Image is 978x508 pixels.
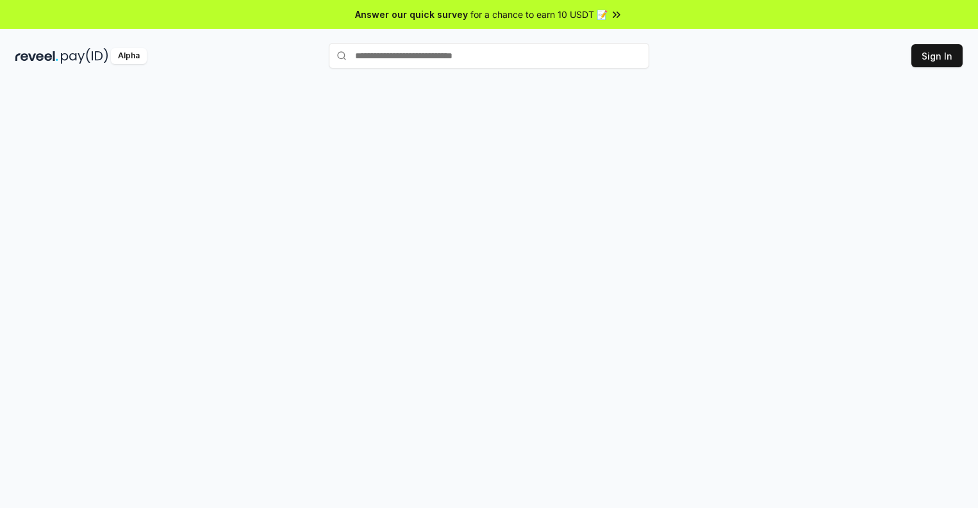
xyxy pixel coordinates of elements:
[470,8,608,21] span: for a chance to earn 10 USDT 📝
[355,8,468,21] span: Answer our quick survey
[61,48,108,64] img: pay_id
[911,44,963,67] button: Sign In
[15,48,58,64] img: reveel_dark
[111,48,147,64] div: Alpha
